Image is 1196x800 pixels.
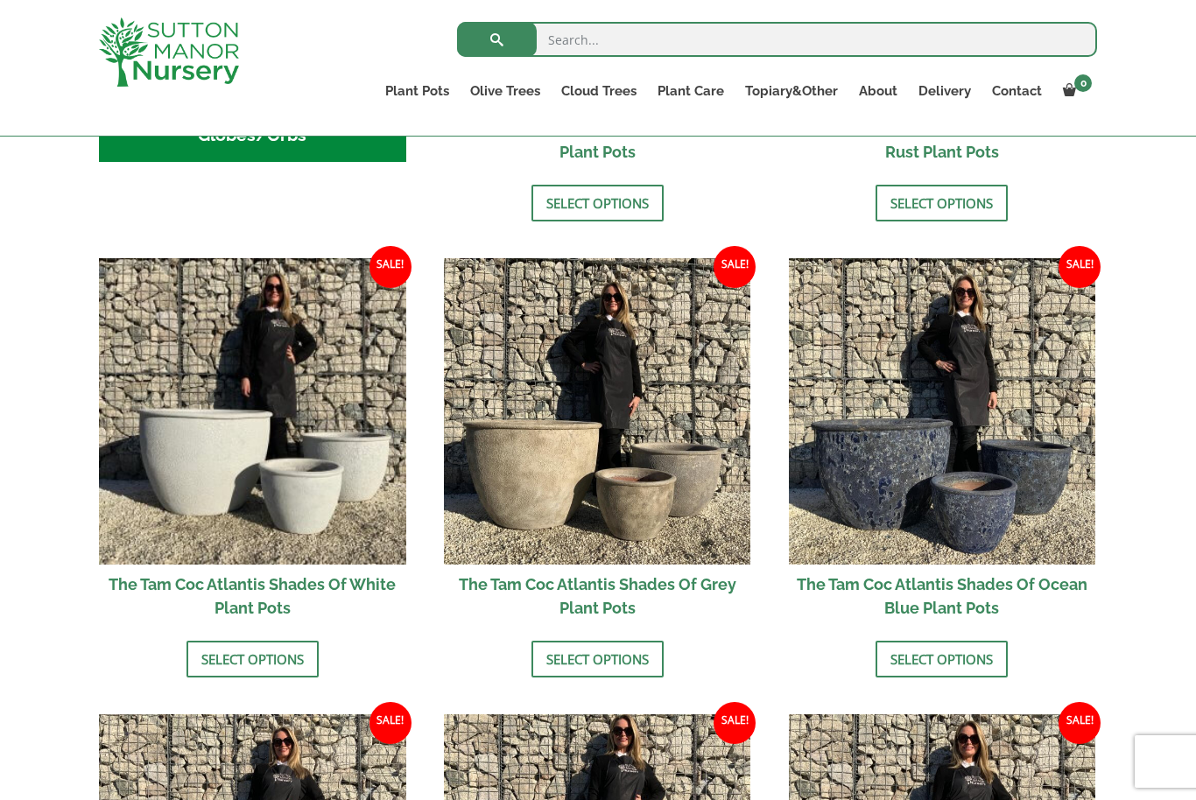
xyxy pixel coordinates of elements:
[99,258,406,565] img: The Tam Coc Atlantis Shades Of White Plant Pots
[876,641,1008,677] a: Select options for “The Tam Coc Atlantis Shades Of Ocean Blue Plant Pots”
[789,109,1096,172] h2: The Tam Coc Atlantis Shades Of Golden Rust Plant Pots
[460,79,551,103] a: Olive Trees
[186,641,319,677] a: Select options for “The Tam Coc Atlantis Shades Of White Plant Pots”
[99,18,239,87] img: logo
[1059,246,1101,288] span: Sale!
[876,185,1008,221] a: Select options for “The Tam Coc Atlantis Shades Of Golden Rust Plant Pots”
[789,258,1096,628] a: Sale! The Tam Coc Atlantis Shades Of Ocean Blue Plant Pots
[369,246,412,288] span: Sale!
[1052,79,1097,103] a: 0
[457,22,1097,57] input: Search...
[1074,74,1092,92] span: 0
[444,109,751,172] h2: The Hanoi Atlantis Shades Of White Plant Pots
[444,258,751,565] img: The Tam Coc Atlantis Shades Of Grey Plant Pots
[99,258,406,628] a: Sale! The Tam Coc Atlantis Shades Of White Plant Pots
[714,246,756,288] span: Sale!
[789,258,1096,565] img: The Tam Coc Atlantis Shades Of Ocean Blue Plant Pots
[444,258,751,628] a: Sale! The Tam Coc Atlantis Shades Of Grey Plant Pots
[848,79,908,103] a: About
[531,185,664,221] a: Select options for “The Hanoi Atlantis Shades Of White Plant Pots”
[531,641,664,677] a: Select options for “The Tam Coc Atlantis Shades Of Grey Plant Pots”
[735,79,848,103] a: Topiary&Other
[444,565,751,628] h2: The Tam Coc Atlantis Shades Of Grey Plant Pots
[1059,702,1101,744] span: Sale!
[551,79,647,103] a: Cloud Trees
[714,702,756,744] span: Sale!
[789,565,1096,628] h2: The Tam Coc Atlantis Shades Of Ocean Blue Plant Pots
[99,565,406,628] h2: The Tam Coc Atlantis Shades Of White Plant Pots
[647,79,735,103] a: Plant Care
[369,702,412,744] span: Sale!
[981,79,1052,103] a: Contact
[375,79,460,103] a: Plant Pots
[908,79,981,103] a: Delivery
